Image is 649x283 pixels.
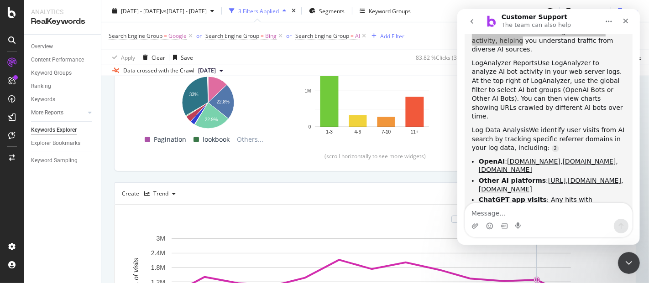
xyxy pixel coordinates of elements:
[31,55,84,65] div: Content Performance
[205,117,218,122] text: 22.9%
[94,136,102,143] a: Source reference 9276072:
[151,250,165,257] text: 2.4M
[368,31,404,41] button: Add Filter
[355,129,361,134] text: 4-6
[29,213,36,221] button: Emoji picker
[109,4,218,18] button: [DATE] - [DATE]vs[DATE] - [DATE]
[31,42,94,51] a: Overview
[58,213,65,221] button: Start recording
[225,4,290,18] button: 3 Filters Applied
[15,50,168,112] div: Use LogAnalyzer to analyze AI bot activity in your web server logs. At the top right of LogAnalyz...
[141,186,179,201] button: Trend
[121,7,161,15] span: [DATE] - [DATE]
[203,134,230,145] span: lookbook
[31,139,94,148] a: Explorer Bookmarks
[15,117,72,124] span: Log Data Analysis
[356,4,414,18] button: Keyword Groups
[126,152,625,160] div: (scroll horizontally to see more widgets)
[205,32,259,40] span: Search Engine Group
[626,7,638,15] div: Save
[411,129,419,134] text: 11+
[109,50,135,65] button: Apply
[189,92,199,97] text: 33%
[31,108,85,118] a: More Reports
[369,7,411,15] div: Keyword Groups
[574,7,607,15] div: Save As New
[110,168,164,175] a: [DOMAIN_NAME]
[196,31,202,40] button: or
[217,99,230,104] text: 22.8%
[181,53,193,61] div: Save
[563,4,607,18] button: Save As New
[164,32,167,40] span: =
[15,50,80,57] span: LogAnalyzer Reports
[416,53,481,61] div: 83.82 % Clicks ( 3M on 4M )
[21,149,47,156] b: OpenAI
[31,68,94,78] a: Keyword Groups
[31,42,53,51] div: Overview
[8,194,175,210] textarea: Message…
[351,32,354,40] span: =
[319,7,345,15] span: Segments
[290,6,298,15] div: times
[295,32,349,40] span: Search Engine Group
[286,31,292,40] button: or
[305,4,348,18] button: Segments
[457,9,640,245] iframe: Intercom live chat
[169,50,193,65] button: Save
[31,82,51,91] div: Ranking
[161,7,207,15] span: vs [DATE] - [DATE]
[153,191,168,196] div: Trend
[15,117,168,144] div: We identify user visits from AI search by tracking specific referrer domains in your log data, in...
[31,82,94,91] a: Ranking
[105,149,159,156] a: [DOMAIN_NAME]
[31,139,80,148] div: Explorer Bookmarks
[31,95,94,104] a: Keywords
[238,7,279,15] div: 3 Filters Applied
[21,148,168,165] li: : , ,
[154,134,186,145] span: Pagination
[301,50,443,141] svg: A chart.
[122,186,179,201] div: Create
[382,129,391,134] text: 7-10
[21,167,168,184] li: : , ,
[31,7,94,16] div: Analytics
[91,168,109,175] a: [URL]
[50,149,103,156] a: [DOMAIN_NAME]
[31,125,94,135] a: Keywords Explorer
[380,32,404,40] div: Add Filter
[21,176,75,184] a: [DOMAIN_NAME]
[194,65,227,76] button: [DATE]
[157,210,171,224] button: Send a message…
[109,32,162,40] span: Search Engine Group
[31,95,55,104] div: Keywords
[31,125,77,135] div: Keywords Explorer
[139,50,165,65] button: Clear
[326,129,333,134] text: 1-3
[198,67,216,75] span: 2025 May. 26th
[168,30,187,42] span: Google
[355,30,360,42] span: AI
[152,53,165,61] div: Clear
[31,68,72,78] div: Keyword Groups
[21,157,75,164] a: [DOMAIN_NAME]
[151,264,165,271] text: 1.8M
[196,32,202,40] div: or
[614,4,638,18] button: Save
[31,16,94,27] div: RealKeywords
[31,156,94,165] a: Keyword Sampling
[305,88,311,93] text: 1M
[136,72,279,130] svg: A chart.
[123,67,194,75] div: Data crossed with the Crawl
[31,55,94,65] a: Content Performance
[43,213,51,221] button: Gif picker
[261,32,264,40] span: =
